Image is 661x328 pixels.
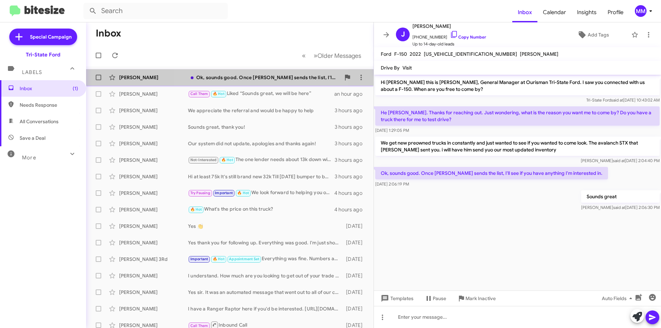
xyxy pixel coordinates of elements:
span: Mark Inactive [465,292,496,305]
div: Hi at least 75k It's still brand new 32k Till [DATE] bumper to bumper warranty [188,173,335,180]
span: said at [613,158,625,163]
a: Insights [571,2,602,22]
a: Copy Number [450,34,486,40]
span: All Conversations [20,118,59,125]
div: [DATE] [343,305,368,312]
span: » [314,51,317,60]
span: 🔥 Hot [221,158,233,162]
div: [DATE] [343,289,368,296]
span: Try Pausing [190,191,210,195]
h1: Inbox [96,28,121,39]
button: Templates [374,292,419,305]
div: [PERSON_NAME] [119,223,188,230]
div: Everything was fine. Numbers are the issue. My trade has alot of negative equity. [188,255,343,263]
span: Add Tags [588,29,609,41]
span: [DATE] 2:06:19 PM [375,181,409,187]
span: Inbox [20,85,78,92]
div: [PERSON_NAME] [119,173,188,180]
div: [PERSON_NAME] [119,91,188,97]
span: Older Messages [317,52,361,60]
div: Our system did not update, apologies and thanks again! [188,140,335,147]
div: I have a Ranger Raptor here if you'd be interested. [URL][DOMAIN_NAME] [188,305,343,312]
div: [PERSON_NAME] [119,289,188,296]
span: [PERSON_NAME] [DATE] 2:04:40 PM [581,158,660,163]
p: Ok, sounds good. Once [PERSON_NAME] sends the list, I'll see if you have anything I'm interested in. [375,167,608,179]
span: 🔥 Hot [237,191,249,195]
span: 2022 [410,51,421,57]
span: F-150 [394,51,407,57]
div: [DATE] [343,272,368,279]
div: The one lender needs about 13k down with the negative equity to purchase the 2019 [188,156,335,164]
span: Pause [433,292,446,305]
div: 3 hours ago [335,173,368,180]
span: [US_VEHICLE_IDENTIFICATION_NUMBER] [424,51,517,57]
span: Not-Interested [190,158,217,162]
span: [PERSON_NAME] [DATE] 2:06:30 PM [581,205,660,210]
span: Save a Deal [20,135,45,141]
span: (1) [73,85,78,92]
span: « [302,51,306,60]
div: an hour ago [334,91,368,97]
div: [PERSON_NAME] [119,272,188,279]
div: Sounds great, thank you! [188,124,335,130]
span: 🔥 Hot [213,257,224,261]
a: Profile [602,2,629,22]
span: Important [215,191,233,195]
button: Next [309,49,365,63]
nav: Page navigation example [298,49,365,63]
span: 🔥 Hot [190,207,202,212]
div: What's the price on this truck? [188,205,334,213]
span: said at [613,205,625,210]
span: Appointment Set [229,257,259,261]
div: 4 hours ago [334,190,368,197]
div: [PERSON_NAME] [119,239,188,246]
div: [PERSON_NAME] [119,157,188,163]
div: [DATE] [343,256,368,263]
span: Auto Fields [602,292,635,305]
button: Pause [419,292,452,305]
div: 3 hours ago [335,157,368,163]
div: 3 hours ago [335,140,368,147]
a: Inbox [512,2,537,22]
div: Liked “Sounds great, we will be here” [188,90,334,98]
button: MM [629,5,653,17]
div: 3 hours ago [335,107,368,114]
span: Ford [381,51,391,57]
span: Special Campaign [30,33,72,40]
div: Yes sir. It was an automated message that went out to all of our customers in our database. [188,289,343,296]
span: J [401,29,405,40]
div: [PERSON_NAME] [119,305,188,312]
div: 3 hours ago [335,124,368,130]
div: 4 hours ago [334,206,368,213]
button: Mark Inactive [452,292,501,305]
div: Yes thank you for following up. Everything was good. I'm just shopping around a little. [188,239,343,246]
span: said at [611,97,623,103]
div: [PERSON_NAME] [119,107,188,114]
span: Up to 14-day-old leads [412,41,486,47]
div: Yes 👏 [188,223,343,230]
div: [PERSON_NAME] [119,124,188,130]
span: Tri-State Ford [DATE] 10:43:02 AM [586,97,660,103]
input: Search [83,3,228,19]
span: Drive By [381,65,400,71]
a: Special Campaign [9,29,77,45]
p: We get new preowned trucks in constantly and just wanted to see if you wanted to come look. The a... [375,137,660,156]
button: Previous [298,49,310,63]
span: 🔥 Hot [213,92,224,96]
span: [PERSON_NAME] [412,22,486,30]
div: [DATE] [343,223,368,230]
span: Call Them [190,92,208,96]
span: [DATE] 1:29:05 PM [375,128,409,133]
div: MM [635,5,647,17]
div: We appreciate the referral and would be happy to help [188,107,335,114]
p: He [PERSON_NAME]. Thanks for reaching out. Just wondering, what is the reason you want me to come... [375,106,660,126]
span: Call Them [190,324,208,328]
span: Important [190,257,208,261]
div: Ok, sounds good. Once [PERSON_NAME] sends the list, I'll see if you have anything I'm interested in. [188,74,340,81]
div: [PERSON_NAME] 3Rd [119,256,188,263]
a: Calendar [537,2,571,22]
